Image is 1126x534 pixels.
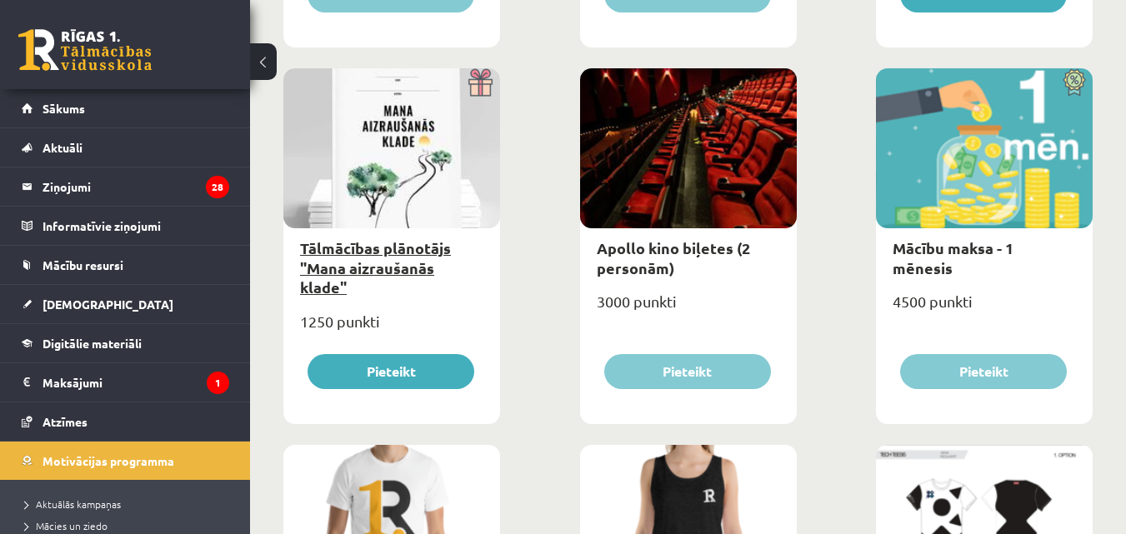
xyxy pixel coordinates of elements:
a: Aktuāli [22,128,229,167]
span: Atzīmes [43,414,88,429]
span: Sākums [43,101,85,116]
a: Digitālie materiāli [22,324,229,362]
legend: Informatīvie ziņojumi [43,207,229,245]
button: Pieteikt [604,354,771,389]
div: 3000 punkti [580,287,797,329]
a: Mācies un ziedo [25,518,233,533]
span: Mācību resursi [43,257,123,272]
span: [DEMOGRAPHIC_DATA] [43,297,173,312]
a: Maksājumi1 [22,363,229,402]
legend: Ziņojumi [43,167,229,206]
a: Mācību maksa - 1 mēnesis [893,238,1013,277]
span: Digitālie materiāli [43,336,142,351]
span: Aktuāli [43,140,83,155]
a: Tālmācības plānotājs "Mana aizraušanās klade" [300,238,451,297]
a: Informatīvie ziņojumi [22,207,229,245]
img: Dāvana ar pārsteigumu [463,68,500,97]
i: 1 [207,372,229,394]
button: Pieteikt [308,354,474,389]
div: 1250 punkti [283,307,500,349]
a: Atzīmes [22,402,229,441]
img: Atlaide [1055,68,1093,97]
a: Motivācijas programma [22,442,229,480]
a: Mācību resursi [22,246,229,284]
div: 4500 punkti [876,287,1093,329]
a: [DEMOGRAPHIC_DATA] [22,285,229,323]
a: Rīgas 1. Tālmācības vidusskola [18,29,152,71]
a: Ziņojumi28 [22,167,229,206]
a: Apollo kino biļetes (2 personām) [597,238,750,277]
span: Mācies un ziedo [25,519,108,532]
i: 28 [206,176,229,198]
button: Pieteikt [900,354,1067,389]
span: Aktuālās kampaņas [25,497,121,511]
span: Motivācijas programma [43,453,174,468]
legend: Maksājumi [43,363,229,402]
a: Aktuālās kampaņas [25,497,233,512]
a: Sākums [22,89,229,127]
